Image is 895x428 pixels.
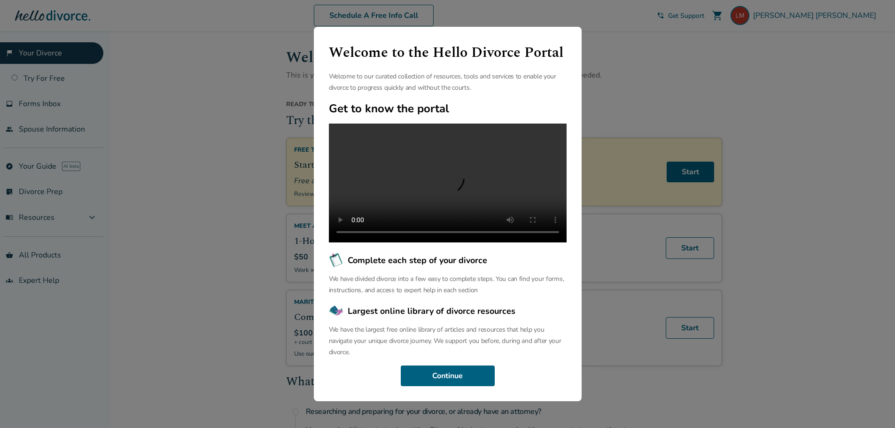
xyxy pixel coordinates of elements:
iframe: Chat Widget [848,383,895,428]
span: Largest online library of divorce resources [348,305,515,317]
p: We have the largest free online library of articles and resources that help you navigate your uni... [329,324,567,358]
img: Largest online library of divorce resources [329,303,344,319]
button: Continue [401,366,495,386]
span: Complete each step of your divorce [348,254,487,266]
h2: Get to know the portal [329,101,567,116]
p: We have divided divorce into a few easy to complete steps. You can find your forms, instructions,... [329,273,567,296]
img: Complete each step of your divorce [329,253,344,268]
h1: Welcome to the Hello Divorce Portal [329,42,567,63]
p: Welcome to our curated collection of resources, tools and services to enable your divorce to prog... [329,71,567,93]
